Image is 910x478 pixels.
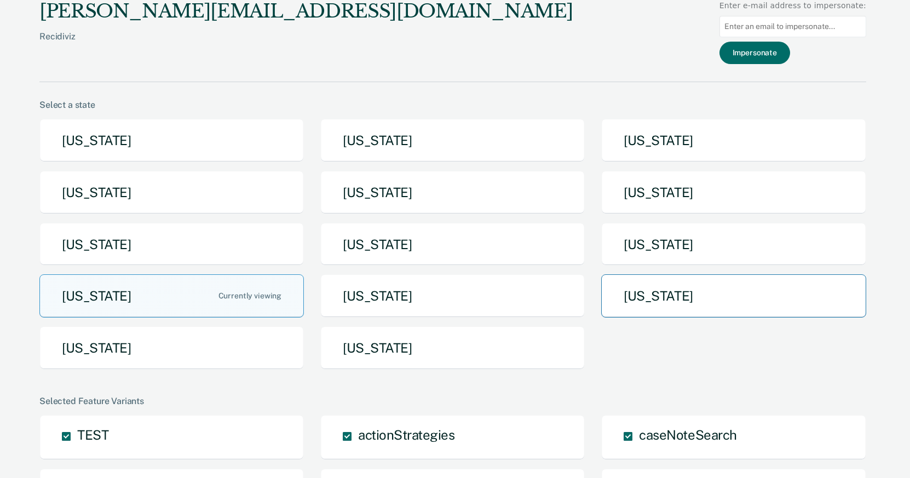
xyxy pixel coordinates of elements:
[320,119,585,162] button: [US_STATE]
[320,274,585,318] button: [US_STATE]
[39,274,304,318] button: [US_STATE]
[601,119,866,162] button: [US_STATE]
[639,427,736,442] span: caseNoteSearch
[39,326,304,370] button: [US_STATE]
[320,326,585,370] button: [US_STATE]
[320,223,585,266] button: [US_STATE]
[601,274,866,318] button: [US_STATE]
[719,42,790,64] button: Impersonate
[601,223,866,266] button: [US_STATE]
[39,396,866,406] div: Selected Feature Variants
[39,171,304,214] button: [US_STATE]
[77,427,108,442] span: TEST
[39,100,866,110] div: Select a state
[358,427,454,442] span: actionStrategies
[719,16,866,37] input: Enter an email to impersonate...
[39,31,573,59] div: Recidiviz
[601,171,866,214] button: [US_STATE]
[39,223,304,266] button: [US_STATE]
[320,171,585,214] button: [US_STATE]
[39,119,304,162] button: [US_STATE]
